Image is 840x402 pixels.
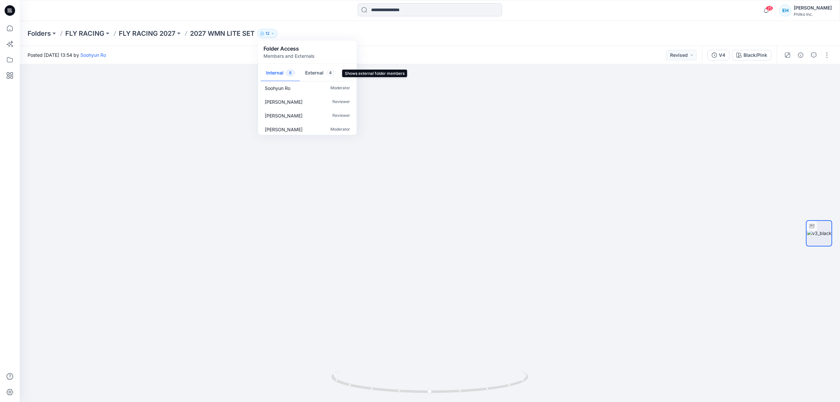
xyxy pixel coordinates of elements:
span: 25 [766,6,773,11]
a: Soohyun Ro [80,52,106,58]
a: [PERSON_NAME]Moderator [260,122,355,136]
p: Moderator [330,85,350,92]
div: [PERSON_NAME] [794,4,832,12]
p: 12 [265,30,269,37]
div: Black/Pink [744,52,767,59]
span: 8 [286,70,295,76]
a: Folders [28,29,51,38]
a: Soohyun RoModerator [260,81,355,95]
a: [PERSON_NAME]Reviewer [260,95,355,109]
button: 12 [257,29,278,38]
button: External [300,65,340,82]
p: Ellie Han [265,126,303,133]
p: Members and Externals [263,53,314,59]
button: Internal [261,65,300,82]
p: 2027 WMN LITE SET [190,29,255,38]
span: 4 [326,70,335,76]
span: Posted [DATE] 13:54 by [28,52,106,58]
div: Philko Inc. [794,12,832,17]
a: [PERSON_NAME]Reviewer [260,109,355,122]
a: FLY RACING [65,29,104,38]
button: Black/Pink [732,50,771,60]
button: V4 [707,50,729,60]
p: Gs Kim [265,98,303,105]
p: Soohyun Ro [265,85,290,92]
div: V4 [719,52,725,59]
p: Moderator [330,126,350,133]
p: Reviewer [332,112,350,119]
a: FLY RACING 2027 [119,29,176,38]
div: EH [779,5,791,16]
p: Folder Access [263,45,314,53]
button: Details [795,50,806,60]
p: Reviewer [332,98,350,105]
img: v3_black [807,230,831,237]
p: Jj Kim [265,112,303,119]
